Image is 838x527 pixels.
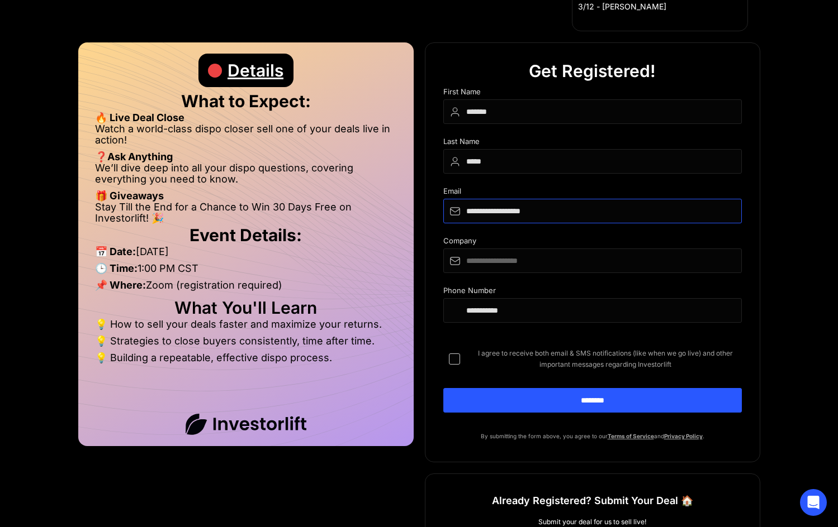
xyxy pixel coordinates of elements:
strong: ❓Ask Anything [95,151,173,162]
h1: Already Registered? Submit Your Deal 🏠 [492,491,693,511]
div: Get Registered! [529,54,656,88]
div: Email [443,187,742,199]
strong: 📌 Where: [95,279,146,291]
strong: Event Details: [190,225,302,245]
div: Last Name [443,137,742,149]
li: We’ll dive deep into all your dispo questions, covering everything you need to know. [95,162,397,190]
div: Company [443,237,742,248]
strong: 🕒 Time: [95,262,138,274]
li: 1:00 PM CST [95,263,397,280]
h2: What You'll Learn [95,302,397,313]
div: Open Intercom Messenger [800,489,827,516]
div: Details [228,54,283,87]
a: Terms of Service [608,433,654,439]
strong: 🎁 Giveaways [95,190,164,202]
p: By submitting the form above, you agree to our and . [443,430,742,442]
span: I agree to receive both email & SMS notifications (like when we go live) and other important mess... [469,348,742,370]
li: Stay Till the End for a Chance to Win 30 Days Free on Investorlift! 🎉 [95,202,397,224]
li: [DATE] [95,246,397,263]
div: First Name [443,88,742,99]
form: DIspo Day Main Form [443,88,742,430]
strong: What to Expect: [181,91,311,111]
li: Watch a world-class dispo closer sell one of your deals live in action! [95,123,397,151]
li: 💡 Building a repeatable, effective dispo process. [95,352,397,363]
li: 💡 Strategies to close buyers consistently, time after time. [95,336,397,352]
div: Phone Number [443,286,742,298]
a: Privacy Policy [664,433,703,439]
li: Zoom (registration required) [95,280,397,296]
strong: 📅 Date: [95,246,136,257]
li: 💡 How to sell your deals faster and maximize your returns. [95,319,397,336]
strong: 🔥 Live Deal Close [95,112,184,123]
